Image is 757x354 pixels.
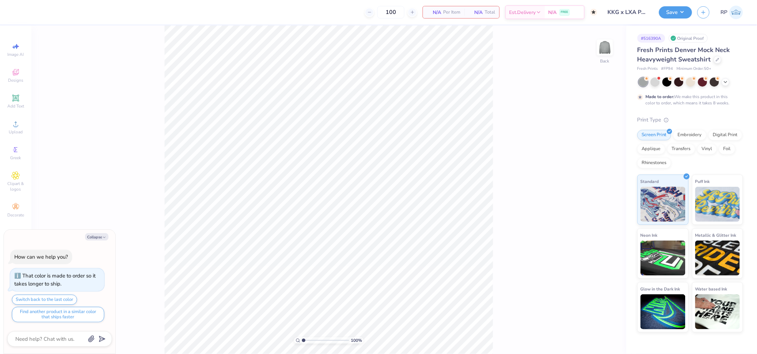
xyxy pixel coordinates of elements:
[12,295,77,305] button: Switch back to the last color
[12,307,104,322] button: Find another product in a similar color that ships faster
[637,46,730,64] span: Fresh Prints Denver Mock Neck Heavyweight Sweatshirt
[641,294,686,329] img: Glow in the Dark Ink
[10,155,21,161] span: Greek
[637,116,743,124] div: Print Type
[9,129,23,135] span: Upload
[721,6,743,19] a: RP
[695,231,736,239] span: Metallic & Glitter Ink
[641,187,686,222] img: Standard
[637,158,671,168] div: Rhinestones
[637,66,658,72] span: Fresh Prints
[697,144,717,154] div: Vinyl
[548,9,557,16] span: N/A
[3,181,28,192] span: Clipart & logos
[695,187,740,222] img: Puff Ink
[719,144,735,154] div: Foil
[721,8,728,16] span: RP
[427,9,441,16] span: N/A
[729,6,743,19] img: Rose Pineda
[673,130,706,140] div: Embroidery
[469,9,483,16] span: N/A
[603,5,654,19] input: Untitled Design
[637,34,665,43] div: # 516390A
[641,285,680,293] span: Glow in the Dark Ink
[646,94,732,106] div: We make this product in this color to order, which means it takes 8 weeks.
[677,66,712,72] span: Minimum Order: 50 +
[561,10,568,15] span: FREE
[8,78,23,83] span: Designs
[85,233,108,241] button: Collapse
[637,144,665,154] div: Applique
[709,130,742,140] div: Digital Print
[7,103,24,109] span: Add Text
[669,34,708,43] div: Original Proof
[637,130,671,140] div: Screen Print
[641,241,686,275] img: Neon Ink
[14,272,96,287] div: That color is made to order so it takes longer to ship.
[600,58,610,64] div: Back
[646,94,675,99] strong: Made to order:
[661,66,673,72] span: # FP94
[377,6,404,19] input: – –
[695,294,740,329] img: Water based Ink
[485,9,495,16] span: Total
[695,178,710,185] span: Puff Ink
[351,337,362,344] span: 100 %
[659,6,692,19] button: Save
[14,253,68,260] div: How can we help you?
[667,144,695,154] div: Transfers
[695,285,727,293] span: Water based Ink
[443,9,460,16] span: Per Item
[695,241,740,275] img: Metallic & Glitter Ink
[7,212,24,218] span: Decorate
[598,40,612,54] img: Back
[8,52,24,57] span: Image AI
[641,178,659,185] span: Standard
[641,231,658,239] span: Neon Ink
[509,9,536,16] span: Est. Delivery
